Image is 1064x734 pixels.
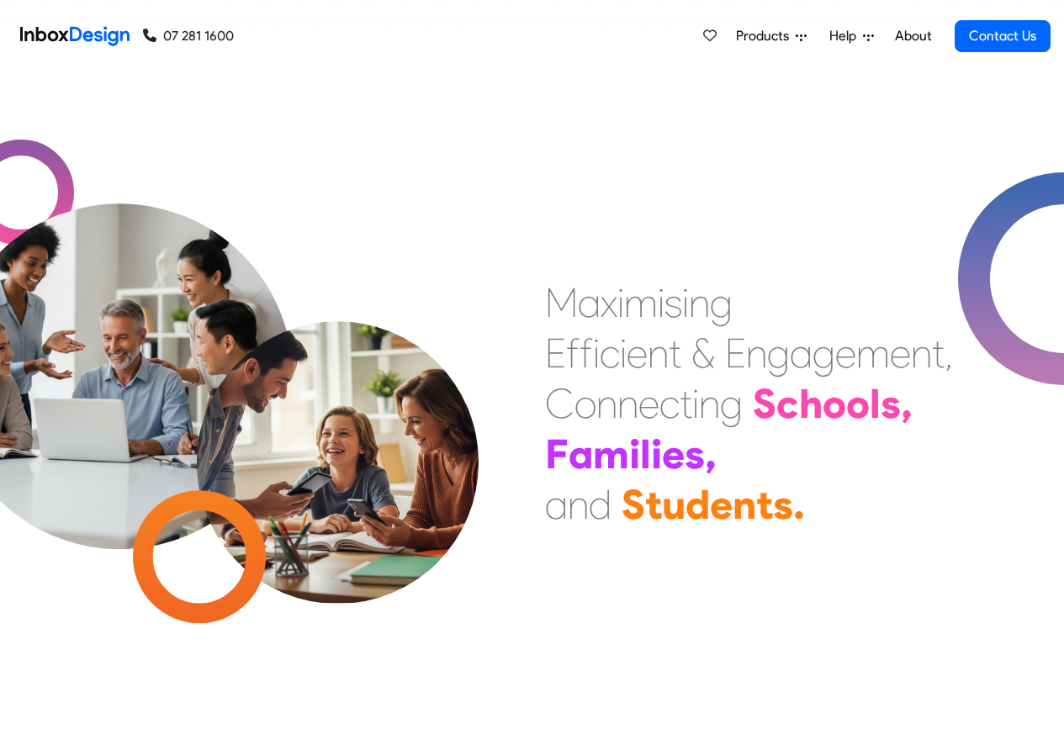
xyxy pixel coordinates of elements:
div: g [720,378,743,429]
div: i [593,328,600,378]
div: u [662,479,686,530]
div: g [710,277,733,328]
div: i [617,277,624,328]
span: Products [736,26,796,46]
div: a [545,479,568,530]
div: m [856,328,890,378]
div: s [685,429,705,479]
div: c [659,378,680,429]
div: t [756,479,773,530]
div: F [545,429,569,479]
div: i [682,277,689,328]
div: l [640,429,651,479]
img: parents_with_child.png [161,251,514,604]
div: s [773,479,793,530]
div: t [669,328,681,378]
div: t [680,378,692,429]
a: Contact Us [955,20,1051,52]
div: i [651,429,662,479]
div: i [658,277,664,328]
div: e [662,429,685,479]
div: f [580,328,593,378]
div: . [793,479,805,530]
div: e [710,479,733,530]
div: S [753,378,776,429]
div: Maximising Efficient & Engagement, Connecting Schools, Families, and Students. [545,277,953,530]
div: n [699,378,720,429]
div: n [746,328,767,378]
div: S [622,479,645,530]
div: , [901,378,913,429]
div: E [545,328,566,378]
div: , [705,429,717,479]
div: h [799,378,823,429]
div: n [733,479,756,530]
div: m [593,429,629,479]
div: l [870,378,881,429]
div: n [568,479,589,530]
div: d [686,479,710,530]
div: g [767,328,790,378]
div: c [776,378,799,429]
div: o [823,378,846,429]
div: e [890,328,911,378]
a: Products [729,19,813,53]
div: c [600,328,620,378]
div: n [596,378,617,429]
div: g [813,328,835,378]
div: a [578,277,601,328]
div: n [648,328,669,378]
div: e [835,328,856,378]
div: e [627,328,648,378]
div: m [624,277,658,328]
div: t [645,479,662,530]
div: s [664,277,682,328]
div: E [725,328,746,378]
a: 07 281 1600 [143,26,234,46]
div: a [790,328,813,378]
div: C [545,378,574,429]
div: i [629,429,640,479]
div: s [881,378,901,429]
div: o [574,378,596,429]
a: About [890,19,936,53]
div: f [566,328,580,378]
div: o [846,378,870,429]
div: & [691,328,715,378]
div: i [692,378,699,429]
a: Help [823,19,881,53]
div: , [945,328,953,378]
div: n [617,378,638,429]
div: x [601,277,617,328]
div: M [545,277,578,328]
div: i [620,328,627,378]
div: n [911,328,932,378]
div: t [932,328,945,378]
div: e [638,378,659,429]
div: a [569,429,593,479]
div: n [689,277,710,328]
span: Help [829,26,863,46]
div: d [589,479,611,530]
